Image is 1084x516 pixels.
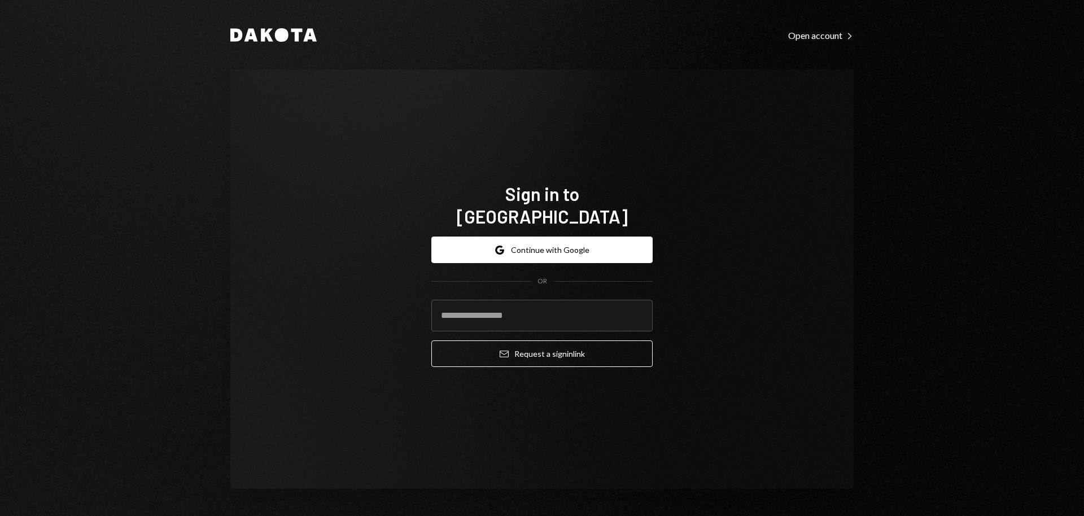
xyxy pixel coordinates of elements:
[537,277,547,286] div: OR
[431,237,653,263] button: Continue with Google
[431,182,653,228] h1: Sign in to [GEOGRAPHIC_DATA]
[431,340,653,367] button: Request a signinlink
[788,30,854,41] div: Open account
[788,29,854,41] a: Open account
